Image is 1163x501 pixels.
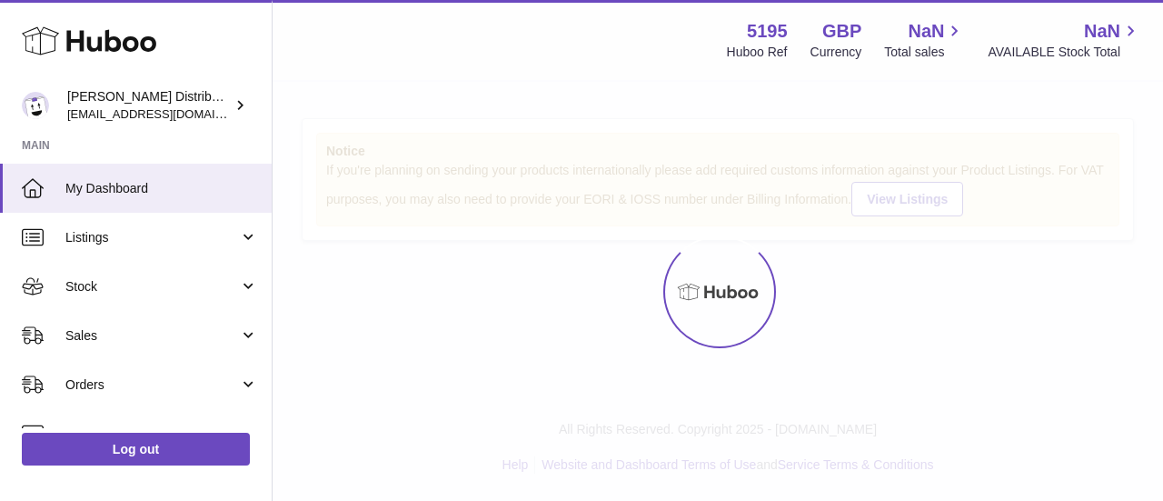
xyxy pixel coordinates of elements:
div: Huboo Ref [727,44,788,61]
span: AVAILABLE Stock Total [988,44,1141,61]
a: NaN Total sales [884,19,965,61]
strong: GBP [822,19,861,44]
span: Usage [65,426,258,443]
span: Stock [65,278,239,296]
span: Sales [65,327,239,345]
a: Log out [22,433,250,466]
div: Currency [810,44,862,61]
span: Total sales [884,44,965,61]
img: mccormackdistr@gmail.com [22,92,49,119]
strong: 5195 [747,19,788,44]
a: NaN AVAILABLE Stock Total [988,19,1141,61]
span: My Dashboard [65,180,258,197]
span: NaN [908,19,944,44]
span: [EMAIL_ADDRESS][DOMAIN_NAME] [67,106,267,121]
div: [PERSON_NAME] Distribution [67,88,231,123]
span: Orders [65,376,239,394]
span: Listings [65,229,239,246]
span: NaN [1084,19,1120,44]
